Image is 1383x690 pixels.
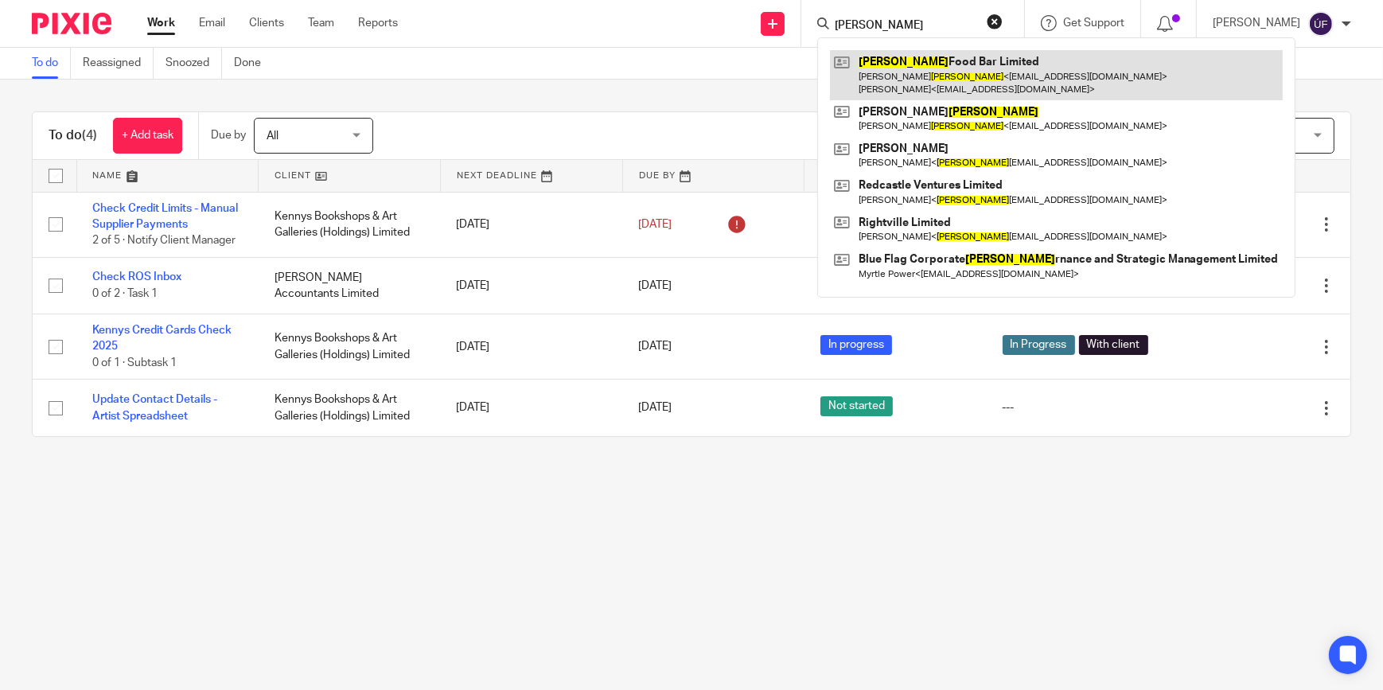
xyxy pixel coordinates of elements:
span: 2 of 5 · Notify Client Manager [92,235,236,246]
td: Kennys Bookshops & Art Galleries (Holdings) Limited [259,380,441,436]
a: Clients [249,15,284,31]
span: 0 of 2 · Task 1 [92,288,158,299]
span: In Progress [1003,335,1075,355]
span: In progress [820,335,892,355]
a: Kennys Credit Cards Check 2025 [92,325,232,352]
span: [DATE] [638,341,672,353]
a: Work [147,15,175,31]
img: Pixie [32,13,111,34]
span: (4) [82,129,97,142]
a: Done [234,48,273,79]
td: [DATE] [440,257,622,314]
img: svg%3E [1308,11,1334,37]
span: [DATE] [638,280,672,291]
h1: To do [49,127,97,144]
a: Reassigned [83,48,154,79]
span: [DATE] [638,219,672,230]
span: With client [1079,335,1148,355]
td: [DATE] [440,314,622,380]
td: Kennys Bookshops & Art Galleries (Holdings) Limited [259,314,441,380]
a: Reports [358,15,398,31]
a: Update Contact Details - Artist Spreadsheet [92,394,217,421]
a: Check Credit Limits - Manual Supplier Payments [92,203,238,230]
span: All [267,131,279,142]
p: [PERSON_NAME] [1213,15,1300,31]
a: + Add task [113,118,182,154]
span: 0 of 1 · Subtask 1 [92,357,177,368]
td: [DATE] [440,380,622,436]
td: Kennys Bookshops & Art Galleries (Holdings) Limited [259,192,441,257]
button: Clear [987,14,1003,29]
span: Get Support [1063,18,1124,29]
div: --- [1003,400,1153,415]
a: Check ROS Inbox [92,271,181,283]
a: Email [199,15,225,31]
a: Team [308,15,334,31]
td: [DATE] [440,192,622,257]
p: Due by [211,127,246,143]
input: Search [833,19,976,33]
a: Snoozed [166,48,222,79]
a: To do [32,48,71,79]
span: Not started [820,396,893,416]
span: [DATE] [638,402,672,413]
td: [PERSON_NAME] Accountants Limited [259,257,441,314]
